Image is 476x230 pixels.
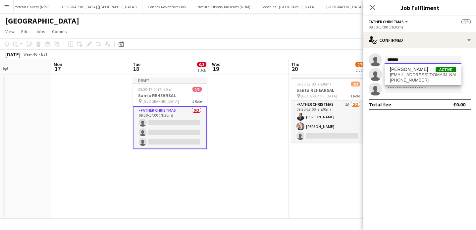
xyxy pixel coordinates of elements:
span: Wed [212,61,221,67]
button: Botanics - [GEOGRAPHIC_DATA] [256,0,321,13]
button: Natural History Museum (NHM) [192,0,256,13]
span: Father Christmas [369,19,404,24]
span: 09:30-17:00 (7h30m) [138,87,173,92]
span: 20 [290,65,299,73]
span: 09:30-17:00 (7h30m) [296,82,331,86]
span: Mon [54,61,62,67]
span: 18 [132,65,140,73]
div: Total fee [369,101,391,108]
span: 2/3 [355,62,365,67]
h3: Santa REHEARSAL [291,87,365,93]
h3: Job Fulfilment [363,3,476,12]
span: Edit [21,29,29,34]
app-job-card: Draft09:30-17:00 (7h30m)0/3Santa REHEARSAL [GEOGRAPHIC_DATA]1 RoleFather Christmas0/309:30-17:00 ... [133,78,207,149]
a: Comms [49,27,70,36]
span: +447889649006 [390,78,456,83]
div: Confirmed [363,32,476,48]
div: 09:30-17:00 (7h30m) [369,25,471,29]
div: £0.00 [453,101,465,108]
span: millichapj@aol.com [390,72,456,78]
button: [GEOGRAPHIC_DATA] (HES) [321,0,378,13]
app-card-role: Father Christmas1A2/309:30-17:00 (7h30m)[PERSON_NAME][PERSON_NAME] [291,101,365,143]
button: [GEOGRAPHIC_DATA] ([GEOGRAPHIC_DATA]) [55,0,142,13]
span: [GEOGRAPHIC_DATA] [301,93,337,98]
span: 0/3 [461,19,471,24]
span: Week 46 [22,52,38,57]
button: Conifox Adventure Park [142,0,192,13]
div: Draft [133,78,207,83]
a: Jobs [33,27,48,36]
div: BST [41,52,48,57]
span: 19 [211,65,221,73]
span: 2/3 [351,82,360,86]
div: 1 Job [197,68,206,73]
h3: Santa REHEARSAL [133,92,207,98]
span: 0/3 [197,62,206,67]
app-card-role: Father Christmas0/309:30-17:00 (7h30m) [133,106,207,149]
span: Jobs [35,29,45,34]
span: 0/3 [192,87,202,92]
span: Tue [133,61,140,67]
span: 1 Role [192,99,202,104]
button: Father Christmas [369,19,409,24]
div: [DATE] [5,51,21,58]
a: Edit [19,27,31,36]
span: Active [436,67,456,72]
span: John Millichap [390,67,428,72]
app-job-card: 09:30-17:00 (7h30m)2/3Santa REHEARSAL [GEOGRAPHIC_DATA]1 RoleFather Christmas1A2/309:30-17:00 (7h... [291,78,365,143]
span: Thu [291,61,299,67]
span: [GEOGRAPHIC_DATA] [142,99,179,104]
span: View [5,29,15,34]
span: 1 Role [350,93,360,98]
span: 17 [53,65,62,73]
span: Comms [52,29,67,34]
h1: [GEOGRAPHIC_DATA] [5,16,79,26]
div: 1 Job [356,68,364,73]
a: View [3,27,17,36]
